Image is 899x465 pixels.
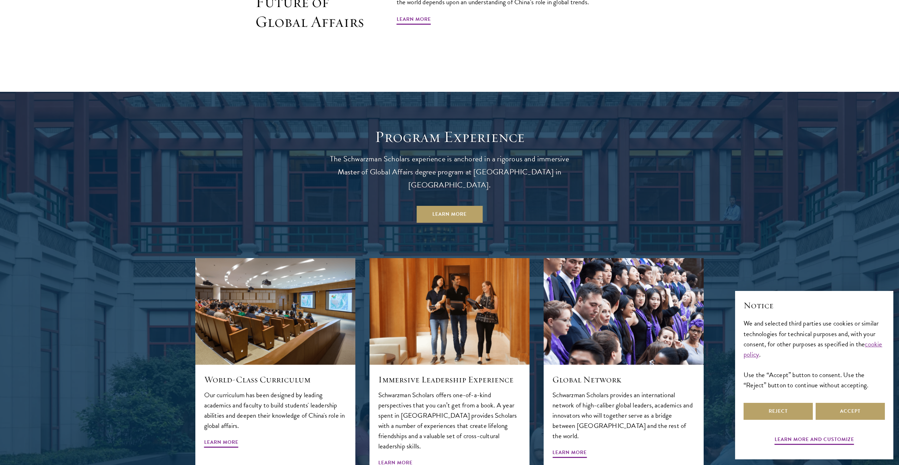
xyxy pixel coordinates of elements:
button: Accept [816,403,885,420]
h5: Global Network [552,374,695,386]
h1: Program Experience [323,127,577,147]
a: Learn More [397,15,431,26]
p: Our curriculum has been designed by leading academics and faculty to build students' leadership a... [204,390,347,431]
h5: Immersive Leadership Experience [378,374,521,386]
h5: World-Class Curriculum [204,374,347,386]
a: cookie policy [744,339,882,359]
p: Schwarzman Scholars offers one-of-a-kind perspectives that you can’t get from a book. A year spen... [378,390,521,451]
span: Learn More [552,448,587,459]
div: We and selected third parties use cookies or similar technologies for technical purposes and, wit... [744,318,885,390]
h2: Notice [744,299,885,311]
button: Reject [744,403,813,420]
span: Learn More [204,438,238,449]
p: The Schwarzman Scholars experience is anchored in a rigorous and immersive Master of Global Affai... [323,153,577,192]
p: Schwarzman Scholars provides an international network of high-caliber global leaders, academics a... [552,390,695,441]
button: Learn more and customize [775,435,854,446]
a: Learn More [416,206,483,223]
